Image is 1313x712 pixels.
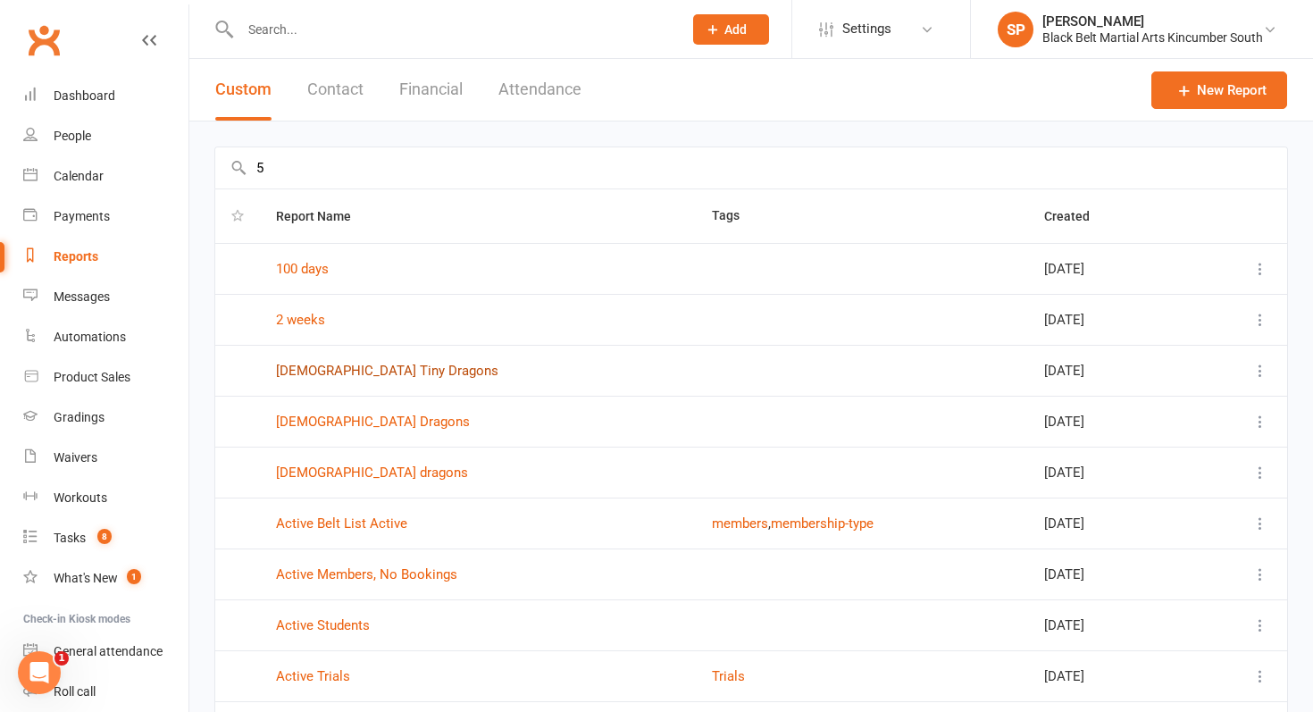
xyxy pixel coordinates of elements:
a: Messages [23,277,188,317]
a: General attendance kiosk mode [23,632,188,672]
th: Tags [696,189,1028,243]
button: Created [1044,205,1109,227]
span: 1 [127,569,141,584]
div: What's New [54,571,118,585]
a: Active Trials [276,668,350,684]
div: People [54,129,91,143]
a: Workouts [23,478,188,518]
a: Payments [23,197,188,237]
td: [DATE] [1028,650,1195,701]
div: Tasks [54,531,86,545]
a: Dashboard [23,76,188,116]
a: Active Belt List Active [276,515,407,532]
button: Trials [712,666,745,687]
td: [DATE] [1028,447,1195,498]
a: 100 days [276,261,329,277]
a: Clubworx [21,18,66,63]
a: Active Members, No Bookings [276,566,457,582]
span: Add [724,22,747,37]
a: What's New1 [23,558,188,599]
a: Gradings [23,398,188,438]
button: Add [693,14,769,45]
button: Custom [215,59,272,121]
button: members [712,513,768,534]
div: SP [998,12,1033,47]
div: Automations [54,330,126,344]
button: Financial [399,59,463,121]
div: Messages [54,289,110,304]
td: [DATE] [1028,243,1195,294]
span: Report Name [276,209,371,223]
input: Search by name [215,147,1287,188]
a: 2 weeks [276,312,325,328]
a: [DEMOGRAPHIC_DATA] Dragons [276,414,470,430]
td: [DATE] [1028,599,1195,650]
a: [DEMOGRAPHIC_DATA] Tiny Dragons [276,363,498,379]
span: 8 [97,529,112,544]
iframe: Intercom live chat [18,651,61,694]
input: Search... [235,17,670,42]
div: General attendance [54,644,163,658]
div: Payments [54,209,110,223]
div: Reports [54,249,98,264]
a: Automations [23,317,188,357]
button: Contact [307,59,364,121]
a: Reports [23,237,188,277]
a: Roll call [23,672,188,712]
span: Settings [842,9,891,49]
span: 1 [54,651,69,666]
a: People [23,116,188,156]
div: Workouts [54,490,107,505]
div: Gradings [54,410,105,424]
div: Dashboard [54,88,115,103]
a: [DEMOGRAPHIC_DATA] dragons [276,465,468,481]
a: Active Students [276,617,370,633]
td: [DATE] [1028,345,1195,396]
span: , [768,515,771,532]
a: Calendar [23,156,188,197]
div: Waivers [54,450,97,465]
div: Black Belt Martial Arts Kincumber South [1042,29,1263,46]
a: Tasks 8 [23,518,188,558]
td: [DATE] [1028,396,1195,447]
div: Roll call [54,684,96,699]
div: Product Sales [54,370,130,384]
a: Product Sales [23,357,188,398]
div: [PERSON_NAME] [1042,13,1263,29]
td: [DATE] [1028,294,1195,345]
td: [DATE] [1028,498,1195,549]
a: New Report [1151,71,1287,109]
div: Calendar [54,169,104,183]
button: Report Name [276,205,371,227]
a: Waivers [23,438,188,478]
button: Attendance [498,59,581,121]
td: [DATE] [1028,549,1195,599]
span: Created [1044,209,1109,223]
button: membership-type [771,513,874,534]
